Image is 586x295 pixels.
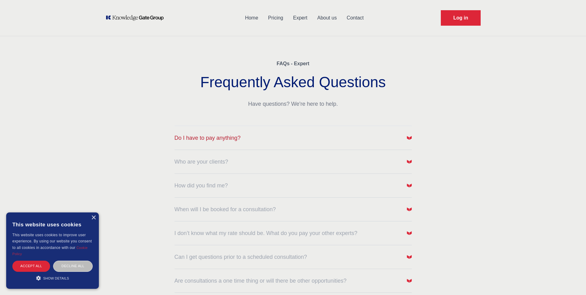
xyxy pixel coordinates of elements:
[288,10,312,26] a: Expert
[441,10,481,26] a: Request Demo
[105,15,168,21] a: KOL Knowledge Platform: Talk to Key External Experts (KEE)
[175,229,357,237] span: I don’t know what my rate should be. What do you pay your other experts?
[175,157,412,166] button: Who are your clients?Arrow
[555,265,586,295] div: Chat-widget
[12,217,93,232] div: This website uses cookies
[175,181,412,190] button: How did you find me?Arrow
[407,207,412,212] img: Arrow
[175,205,412,214] button: When will I be booked for a consultation?Arrow
[12,233,92,250] span: This website uses cookies to improve user experience. By using our website you consent to all coo...
[175,276,412,285] button: Are consultations a one time thing or will there be other opportunities?Arrow
[175,253,307,261] span: Can I get questions prior to a scheduled consultation?
[175,134,412,142] button: Do I have to pay anything?Arrow
[175,276,347,285] span: Are consultations a one time thing or will there be other opportunities?
[12,246,88,256] a: Cookie Policy
[12,261,50,271] div: Accept all
[91,216,96,220] div: Close
[407,231,412,236] img: Arrow
[175,157,228,166] span: Who are your clients?
[555,265,586,295] iframe: Chat Widget
[43,276,69,280] span: Show details
[175,181,228,190] span: How did you find me?
[12,275,93,281] div: Show details
[248,100,338,108] p: Have questions? We're here to help.
[407,183,412,188] img: Arrow
[240,10,263,26] a: Home
[175,205,276,214] span: When will I be booked for a consultation?
[175,253,412,261] button: Can I get questions prior to a scheduled consultation?Arrow
[53,261,93,271] div: Decline all
[263,10,288,26] a: Pricing
[312,10,342,26] a: About us
[407,254,412,259] img: Arrow
[407,278,412,283] img: Arrow
[407,159,412,164] img: Arrow
[342,10,369,26] a: Contact
[407,135,412,140] img: Arrow
[175,229,412,237] button: I don’t know what my rate should be. What do you pay your other experts?Arrow
[277,60,310,67] p: FAQs - Expert
[200,67,386,100] h2: Frequently Asked Questions
[175,134,241,142] span: Do I have to pay anything?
